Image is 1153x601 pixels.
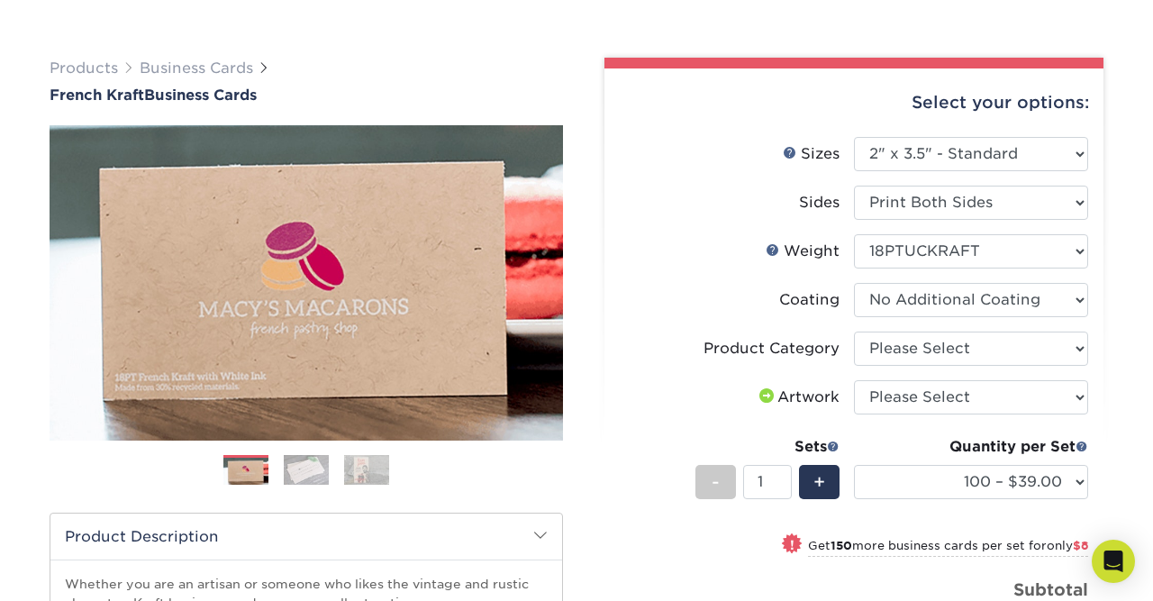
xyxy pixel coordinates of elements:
a: Business Cards [140,59,253,77]
img: French Kraft 01 [50,26,563,539]
small: Get more business cards per set for [808,539,1088,557]
img: Business Cards 02 [284,454,329,486]
a: French KraftBusiness Cards [50,87,563,104]
div: Sizes [783,143,840,165]
h1: Business Cards [50,87,563,104]
div: Product Category [704,338,840,360]
span: $8 [1073,539,1088,552]
div: Weight [766,241,840,262]
h2: Product Description [50,514,562,560]
div: Select your options: [619,68,1089,137]
div: Open Intercom Messenger [1092,540,1135,583]
img: Business Cards 01 [223,449,268,494]
strong: 150 [831,539,852,552]
span: + [813,469,825,496]
div: Sides [799,192,840,214]
a: Products [50,59,118,77]
div: Coating [779,289,840,311]
span: French Kraft [50,87,144,104]
div: Quantity per Set [854,436,1088,458]
div: Artwork [756,387,840,408]
img: Business Cards 03 [344,454,389,486]
span: - [712,469,720,496]
span: only [1047,539,1088,552]
strong: Subtotal [1013,579,1088,599]
span: ! [790,535,794,554]
div: Sets [695,436,840,458]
